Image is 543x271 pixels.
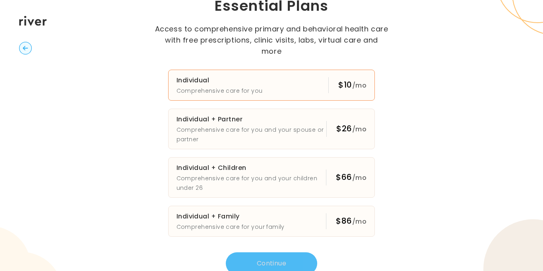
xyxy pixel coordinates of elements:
button: Individual + FamilyComprehensive care for your family$86/mo [168,206,375,237]
div: $10 [338,79,367,91]
h3: Individual + Family [176,211,285,222]
div: $26 [336,123,367,135]
p: Comprehensive care for you and your spouse or partner [176,125,327,144]
p: Access to comprehensive primary and behavioral health care with free prescriptions, clinic visits... [154,23,389,57]
span: /mo [352,173,367,182]
span: /mo [352,125,367,134]
button: Individual + ChildrenComprehensive care for you and your children under 26$66/mo [168,157,375,198]
p: Comprehensive care for you [176,86,263,96]
p: Comprehensive care for you and your children under 26 [176,174,326,193]
span: /mo [352,81,367,90]
h3: Individual [176,75,263,86]
button: IndividualComprehensive care for you$10/mo [168,70,375,101]
span: /mo [352,217,367,226]
div: $66 [336,172,367,183]
p: Comprehensive care for your family [176,222,285,232]
h3: Individual + Children [176,162,326,174]
button: Individual + PartnerComprehensive care for you and your spouse or partner$26/mo [168,109,375,149]
div: $86 [336,215,367,227]
h3: Individual + Partner [176,114,327,125]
